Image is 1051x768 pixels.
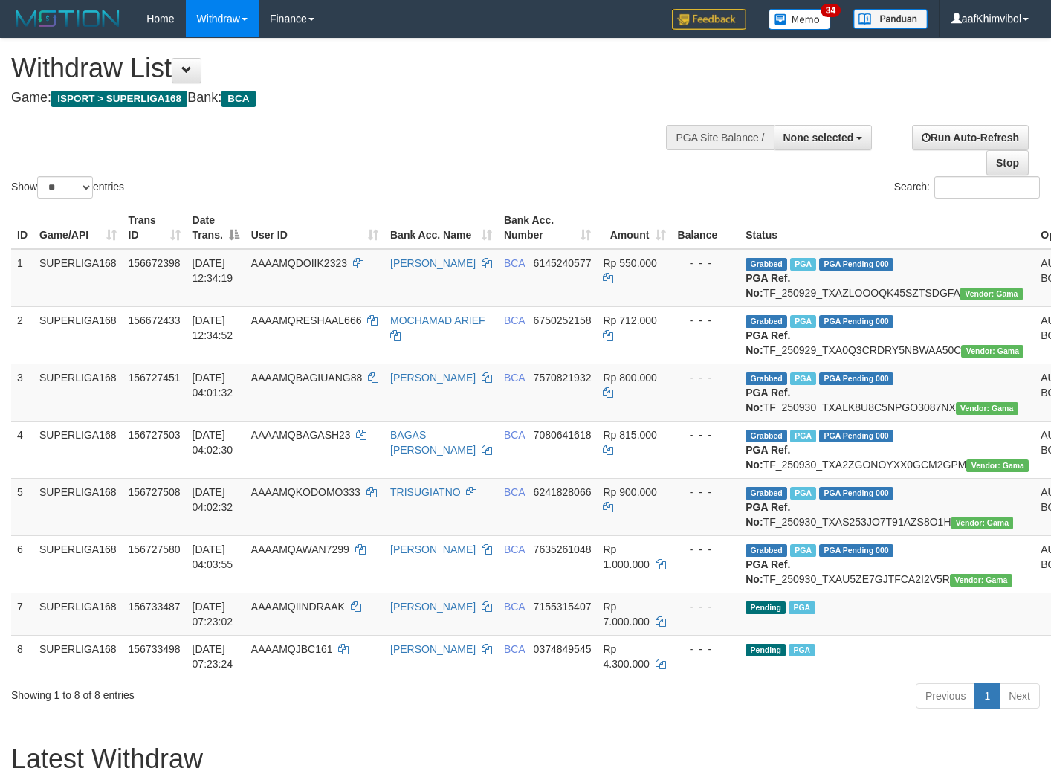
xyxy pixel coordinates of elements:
span: 34 [821,4,841,17]
div: - - - [678,599,734,614]
h1: Withdraw List [11,54,686,83]
td: 1 [11,249,33,307]
b: PGA Ref. No: [746,444,790,471]
td: 8 [11,635,33,677]
span: Grabbed [746,430,787,442]
a: BAGAS [PERSON_NAME] [390,429,476,456]
td: 3 [11,364,33,421]
span: Rp 1.000.000 [603,543,649,570]
span: AAAAMQBAGASH23 [251,429,351,441]
div: Showing 1 to 8 of 8 entries [11,682,427,703]
td: 6 [11,535,33,593]
span: PGA Pending [819,372,893,385]
a: TRISUGIATNO [390,486,461,498]
span: AAAAMQAWAN7299 [251,543,349,555]
td: SUPERLIGA168 [33,306,123,364]
b: PGA Ref. No: [746,558,790,585]
div: - - - [678,542,734,557]
th: Balance [672,207,740,249]
span: AAAAMQIINDRAAK [251,601,345,613]
span: ISPORT > SUPERLIGA168 [51,91,187,107]
span: Grabbed [746,544,787,557]
span: [DATE] 04:01:32 [193,372,233,398]
span: Copy 6750252158 to clipboard [534,314,592,326]
b: PGA Ref. No: [746,272,790,299]
span: PGA Pending [819,315,893,328]
span: Marked by aafnonsreyleab [789,644,815,656]
td: 5 [11,478,33,535]
span: PGA Pending [819,544,893,557]
td: 2 [11,306,33,364]
div: PGA Site Balance / [666,125,773,150]
a: Stop [986,150,1029,175]
span: [DATE] 04:03:55 [193,543,233,570]
td: TF_250930_TXAU5ZE7GJTFCA2I2V5R [740,535,1035,593]
img: Button%20Memo.svg [769,9,831,30]
input: Search: [934,176,1040,199]
td: SUPERLIGA168 [33,593,123,635]
b: PGA Ref. No: [746,501,790,528]
span: [DATE] 04:02:30 [193,429,233,456]
th: User ID: activate to sort column ascending [245,207,384,249]
td: TF_250929_TXA0Q3CRDRY5NBWAA50C [740,306,1035,364]
div: - - - [678,256,734,271]
span: BCA [504,429,525,441]
th: Amount: activate to sort column ascending [597,207,671,249]
span: [DATE] 12:34:19 [193,257,233,284]
span: Vendor URL: https://trx31.1velocity.biz [960,288,1023,300]
span: Copy 0374849545 to clipboard [534,643,592,655]
span: PGA Pending [819,487,893,500]
div: - - - [678,642,734,656]
span: Marked by aafchoeunmanni [790,487,816,500]
a: [PERSON_NAME] [390,601,476,613]
span: BCA [504,314,525,326]
td: SUPERLIGA168 [33,535,123,593]
th: Trans ID: activate to sort column ascending [123,207,187,249]
div: - - - [678,370,734,385]
span: Rp 7.000.000 [603,601,649,627]
span: Marked by aafchoeunmanni [790,430,816,442]
td: TF_250930_TXA2ZGONOYXX0GCM2GPM [740,421,1035,478]
img: MOTION_logo.png [11,7,124,30]
td: 4 [11,421,33,478]
span: Rp 4.300.000 [603,643,649,670]
div: - - - [678,313,734,328]
b: PGA Ref. No: [746,329,790,356]
span: [DATE] 12:34:52 [193,314,233,341]
span: AAAAMQJBC161 [251,643,333,655]
select: Showentries [37,176,93,199]
td: SUPERLIGA168 [33,364,123,421]
span: Rp 800.000 [603,372,656,384]
span: AAAAMQRESHAAL666 [251,314,362,326]
span: Grabbed [746,258,787,271]
td: TF_250930_TXAS253JO7T91AZS8O1H [740,478,1035,535]
span: Vendor URL: https://trx31.1velocity.biz [966,459,1029,472]
h4: Game: Bank: [11,91,686,106]
span: [DATE] 07:23:24 [193,643,233,670]
span: BCA [504,372,525,384]
a: [PERSON_NAME] [390,372,476,384]
span: AAAAMQDOIIK2323 [251,257,347,269]
span: Copy 7155315407 to clipboard [534,601,592,613]
td: TF_250929_TXAZLOOOQK45SZTSDGFA [740,249,1035,307]
span: Grabbed [746,372,787,385]
span: PGA Pending [819,258,893,271]
th: Game/API: activate to sort column ascending [33,207,123,249]
span: Vendor URL: https://trx31.1velocity.biz [961,345,1023,358]
span: Rp 712.000 [603,314,656,326]
td: SUPERLIGA168 [33,478,123,535]
div: - - - [678,485,734,500]
span: BCA [504,486,525,498]
th: Date Trans.: activate to sort column descending [187,207,245,249]
span: Vendor URL: https://trx31.1velocity.biz [956,402,1018,415]
span: Grabbed [746,487,787,500]
span: Rp 815.000 [603,429,656,441]
span: BCA [504,543,525,555]
span: Copy 6145240577 to clipboard [534,257,592,269]
a: Previous [916,683,975,709]
a: [PERSON_NAME] [390,543,476,555]
span: Marked by aafchoeunmanni [790,372,816,385]
span: BCA [504,601,525,613]
span: PGA Pending [819,430,893,442]
td: SUPERLIGA168 [33,635,123,677]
